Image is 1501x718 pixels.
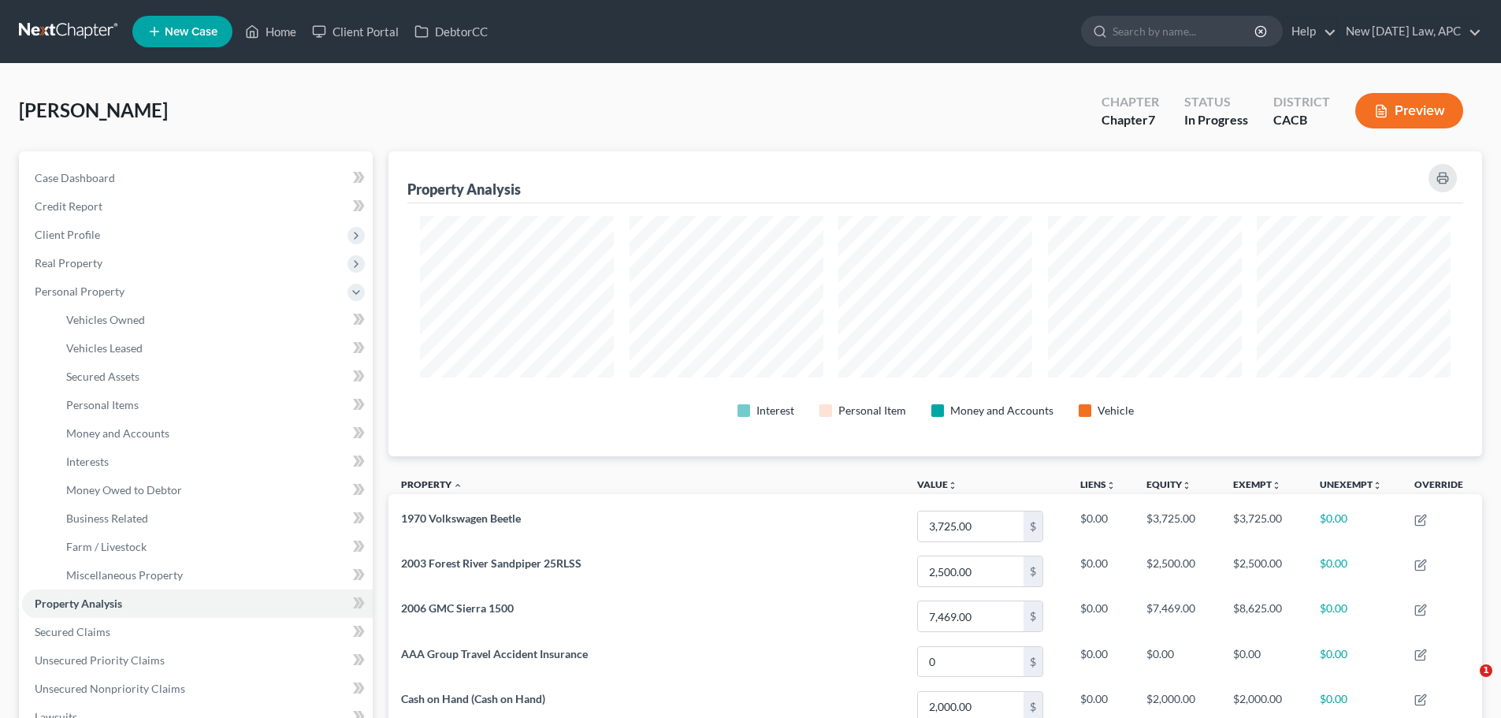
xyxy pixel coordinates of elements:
td: $0.00 [1307,594,1402,639]
span: Unsecured Priority Claims [35,653,165,667]
a: Unexemptunfold_more [1320,478,1382,490]
td: $8,625.00 [1220,594,1307,639]
a: Client Portal [304,17,407,46]
td: $0.00 [1307,549,1402,594]
span: [PERSON_NAME] [19,99,168,121]
span: Farm / Livestock [66,540,147,553]
span: Case Dashboard [35,171,115,184]
span: New Case [165,26,217,38]
span: Money Owed to Debtor [66,483,182,497]
div: Vehicle [1098,403,1134,419]
td: $2,500.00 [1134,549,1220,594]
td: $0.00 [1220,639,1307,684]
input: Search by name... [1113,17,1257,46]
a: Help [1284,17,1336,46]
i: expand_less [453,481,463,490]
a: Miscellaneous Property [54,561,373,590]
td: $0.00 [1134,639,1220,684]
td: $0.00 [1307,504,1402,549]
a: DebtorCC [407,17,496,46]
td: $3,725.00 [1134,504,1220,549]
a: Case Dashboard [22,164,373,192]
span: 7 [1148,112,1155,127]
span: Cash on Hand (Cash on Hand) [401,692,545,705]
a: Property expand_less [401,478,463,490]
button: Preview [1355,93,1463,128]
td: $7,469.00 [1134,594,1220,639]
a: Unsecured Priority Claims [22,646,373,675]
span: Property Analysis [35,597,122,610]
span: Client Profile [35,228,100,241]
a: Secured Assets [54,363,373,391]
span: Real Property [35,256,102,270]
span: Secured Assets [66,370,139,383]
a: Personal Items [54,391,373,419]
td: $0.00 [1068,594,1133,639]
div: $ [1024,556,1042,586]
a: Credit Report [22,192,373,221]
span: Personal Items [66,398,139,411]
td: $0.00 [1307,639,1402,684]
i: unfold_more [948,481,957,490]
th: Override [1402,469,1482,504]
span: Secured Claims [35,625,110,638]
td: $0.00 [1068,504,1133,549]
div: District [1273,93,1330,111]
a: Vehicles Leased [54,334,373,363]
a: Property Analysis [22,590,373,618]
a: Liensunfold_more [1080,478,1116,490]
a: Money Owed to Debtor [54,476,373,504]
span: Interests [66,455,109,468]
a: Farm / Livestock [54,533,373,561]
a: Vehicles Owned [54,306,373,334]
div: CACB [1273,111,1330,129]
div: Chapter [1102,111,1159,129]
a: Interests [54,448,373,476]
div: $ [1024,512,1042,541]
td: $0.00 [1068,549,1133,594]
div: Interest [756,403,794,419]
i: unfold_more [1373,481,1382,490]
span: 2003 Forest River Sandpiper 25RLSS [401,556,581,570]
a: Equityunfold_more [1146,478,1191,490]
input: 0.00 [918,601,1024,631]
a: Unsecured Nonpriority Claims [22,675,373,703]
input: 0.00 [918,647,1024,677]
div: Property Analysis [407,180,521,199]
a: Exemptunfold_more [1233,478,1281,490]
td: $2,500.00 [1220,549,1307,594]
span: Money and Accounts [66,426,169,440]
iframe: Intercom live chat [1447,664,1485,702]
div: Money and Accounts [950,403,1053,419]
a: Business Related [54,504,373,533]
a: Home [237,17,304,46]
div: Status [1184,93,1248,111]
span: Miscellaneous Property [66,568,183,582]
div: In Progress [1184,111,1248,129]
span: Vehicles Leased [66,341,143,355]
span: AAA Group Travel Accident Insurance [401,647,588,660]
input: 0.00 [918,512,1024,541]
i: unfold_more [1272,481,1281,490]
span: 2006 GMC Sierra 1500 [401,601,514,615]
td: $3,725.00 [1220,504,1307,549]
a: Valueunfold_more [917,478,957,490]
i: unfold_more [1106,481,1116,490]
span: 1 [1480,664,1492,677]
div: Chapter [1102,93,1159,111]
a: Money and Accounts [54,419,373,448]
span: Credit Report [35,199,102,213]
span: Business Related [66,512,148,525]
a: New [DATE] Law, APC [1338,17,1481,46]
span: Vehicles Owned [66,313,145,326]
span: 1970 Volkswagen Beetle [401,512,521,525]
div: Personal Item [838,403,906,419]
div: $ [1024,601,1042,631]
i: unfold_more [1182,481,1191,490]
a: Secured Claims [22,618,373,646]
td: $0.00 [1068,639,1133,684]
input: 0.00 [918,556,1024,586]
span: Unsecured Nonpriority Claims [35,682,185,695]
span: Personal Property [35,285,124,298]
div: $ [1024,647,1042,677]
